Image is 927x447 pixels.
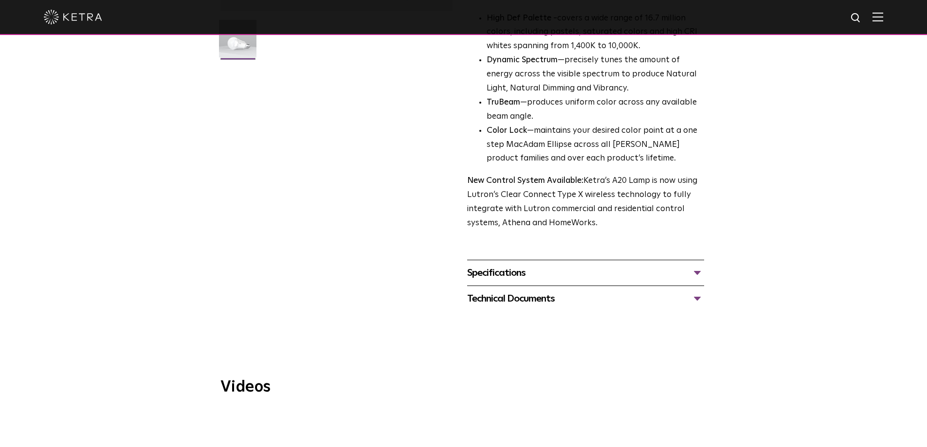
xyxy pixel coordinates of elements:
img: A20-Lamp-2021-Web-Square [219,20,256,65]
strong: TruBeam [487,98,520,107]
strong: New Control System Available: [467,177,583,185]
li: —produces uniform color across any available beam angle. [487,96,704,124]
img: ketra-logo-2019-white [44,10,102,24]
li: —precisely tunes the amount of energy across the visible spectrum to produce Natural Light, Natur... [487,54,704,96]
div: Technical Documents [467,291,704,306]
img: search icon [850,12,862,24]
img: Hamburger%20Nav.svg [872,12,883,21]
strong: Dynamic Spectrum [487,56,558,64]
div: Specifications [467,265,704,281]
li: —maintains your desired color point at a one step MacAdam Ellipse across all [PERSON_NAME] produc... [487,124,704,166]
h3: Videos [220,379,707,395]
strong: Color Lock [487,126,527,135]
p: Ketra’s A20 Lamp is now using Lutron’s Clear Connect Type X wireless technology to fully integrat... [467,174,704,231]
